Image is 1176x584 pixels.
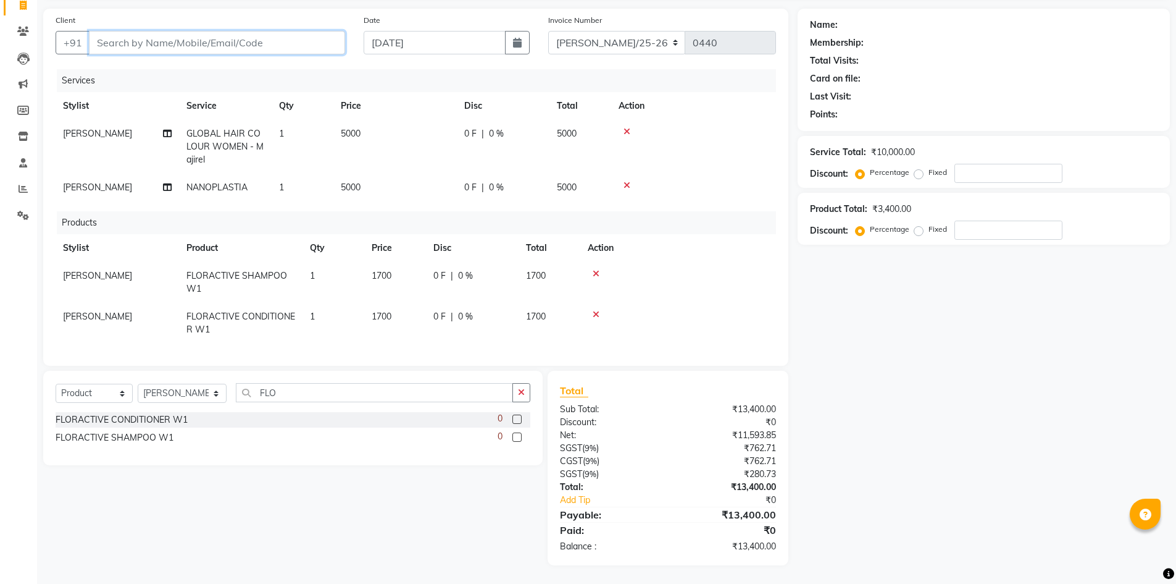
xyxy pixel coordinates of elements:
[870,167,909,178] label: Percentage
[186,128,264,165] span: GLOBAL HAIR COLOUR WOMEN - Majirel
[519,234,580,262] th: Total
[426,234,519,262] th: Disc
[310,270,315,281] span: 1
[668,540,785,553] div: ₹13,400.00
[364,15,380,26] label: Date
[810,146,866,159] div: Service Total:
[333,92,457,120] th: Price
[928,224,947,235] label: Fixed
[341,128,361,139] span: 5000
[668,507,785,522] div: ₹13,400.00
[57,211,785,234] div: Products
[482,127,484,140] span: |
[551,442,668,455] div: ( )
[458,310,473,323] span: 0 %
[668,403,785,416] div: ₹13,400.00
[451,269,453,282] span: |
[63,128,132,139] span: [PERSON_NAME]
[560,442,582,454] span: SGST
[668,429,785,442] div: ₹11,593.85
[551,523,668,538] div: Paid:
[56,234,179,262] th: Stylist
[56,431,173,444] div: FLORACTIVE SHAMPOO W1
[551,468,668,481] div: ( )
[557,128,577,139] span: 5000
[89,31,345,54] input: Search by Name/Mobile/Email/Code
[489,181,504,194] span: 0 %
[871,146,915,159] div: ₹10,000.00
[551,429,668,442] div: Net:
[63,270,132,281] span: [PERSON_NAME]
[551,481,668,494] div: Total:
[433,269,446,282] span: 0 F
[560,455,583,467] span: CGST
[279,182,284,193] span: 1
[810,167,848,180] div: Discount:
[668,481,785,494] div: ₹13,400.00
[63,182,132,193] span: [PERSON_NAME]
[63,311,132,322] span: [PERSON_NAME]
[179,234,302,262] th: Product
[56,413,188,426] div: FLORACTIVE CONDITIONER W1
[549,92,611,120] th: Total
[186,270,287,294] span: FLORACTIVE SHAMPOO W1
[498,430,503,443] span: 0
[870,224,909,235] label: Percentage
[458,269,473,282] span: 0 %
[557,182,577,193] span: 5000
[526,311,546,322] span: 1700
[810,54,859,67] div: Total Visits:
[668,416,785,429] div: ₹0
[810,72,861,85] div: Card on file:
[372,270,391,281] span: 1700
[810,90,851,103] div: Last Visit:
[179,92,272,120] th: Service
[236,383,513,402] input: Search or Scan
[433,310,446,323] span: 0 F
[551,416,668,429] div: Discount:
[810,224,848,237] div: Discount:
[872,203,911,216] div: ₹3,400.00
[668,442,785,455] div: ₹762.71
[560,468,582,480] span: SGST
[611,92,776,120] th: Action
[186,311,295,335] span: FLORACTIVE CONDITIONER W1
[364,234,426,262] th: Price
[551,494,687,507] a: Add Tip
[810,19,838,32] div: Name:
[585,456,597,466] span: 9%
[560,384,588,397] span: Total
[668,523,785,538] div: ₹0
[498,412,503,425] span: 0
[548,15,602,26] label: Invoice Number
[341,182,361,193] span: 5000
[451,310,453,323] span: |
[186,182,248,193] span: NANOPLASTIA
[585,443,596,453] span: 9%
[580,234,776,262] th: Action
[688,494,785,507] div: ₹0
[56,15,75,26] label: Client
[464,127,477,140] span: 0 F
[489,127,504,140] span: 0 %
[810,203,867,216] div: Product Total:
[372,311,391,322] span: 1700
[668,468,785,481] div: ₹280.73
[457,92,549,120] th: Disc
[302,234,364,262] th: Qty
[551,455,668,468] div: ( )
[464,181,477,194] span: 0 F
[551,540,668,553] div: Balance :
[928,167,947,178] label: Fixed
[551,507,668,522] div: Payable:
[57,69,785,92] div: Services
[810,36,864,49] div: Membership:
[272,92,333,120] th: Qty
[585,469,596,479] span: 9%
[551,403,668,416] div: Sub Total:
[526,270,546,281] span: 1700
[668,455,785,468] div: ₹762.71
[56,31,90,54] button: +91
[810,108,838,121] div: Points:
[482,181,484,194] span: |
